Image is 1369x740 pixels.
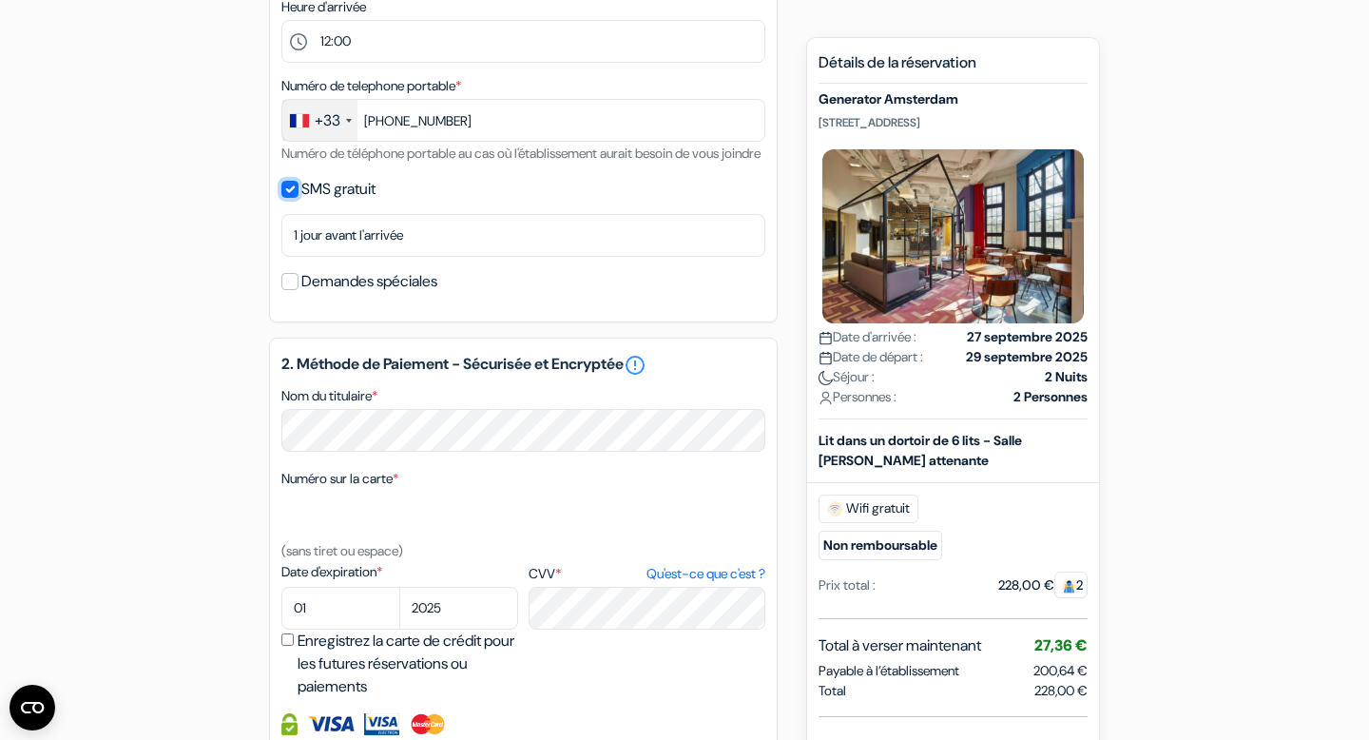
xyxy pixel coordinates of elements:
span: Payable à l’établissement [819,661,959,681]
h5: Détails de la réservation [819,53,1088,84]
strong: 2 Nuits [1045,367,1088,387]
h5: Generator Amsterdam [819,92,1088,108]
img: user_icon.svg [819,391,833,405]
h5: 2. Méthode de Paiement - Sécurisée et Encryptée [281,354,765,377]
label: Numéro de telephone portable [281,76,461,96]
button: Ouvrir le widget CMP [10,685,55,730]
div: Prix total : [819,575,876,595]
label: Numéro sur la carte [281,469,398,489]
img: Master Card [409,713,448,735]
img: Information de carte de crédit entièrement encryptée et sécurisée [281,713,298,735]
span: Wifi gratuit [819,495,918,523]
img: free_wifi.svg [827,501,842,516]
small: Numéro de téléphone portable au cas où l'établissement aurait besoin de vous joindre [281,145,761,162]
div: 228,00 € [998,575,1088,595]
label: Enregistrez la carte de crédit pour les futures réservations ou paiements [298,630,524,698]
div: +33 [315,109,340,132]
a: Qu'est-ce que c'est ? [646,564,765,584]
img: guest.svg [1062,579,1076,594]
label: CVV [529,564,765,584]
input: 6 12 34 56 78 [281,99,765,142]
img: calendar.svg [819,351,833,365]
img: Visa [307,713,355,735]
span: 228,00 € [1034,681,1088,701]
span: Personnes : [819,387,897,407]
strong: 29 septembre 2025 [966,347,1088,367]
span: Date de départ : [819,347,923,367]
span: Total à verser maintenant [819,634,981,657]
label: SMS gratuit [301,176,376,203]
label: Date d'expiration [281,562,518,582]
b: Lit dans un dortoir de 6 lits - Salle [PERSON_NAME] attenante [819,432,1022,469]
img: calendar.svg [819,331,833,345]
a: error_outline [624,354,646,377]
strong: 27 septembre 2025 [967,327,1088,347]
small: (sans tiret ou espace) [281,542,403,559]
span: Total [819,681,846,701]
div: France: +33 [282,100,357,141]
small: Non remboursable [819,531,942,560]
img: moon.svg [819,371,833,385]
span: Date d'arrivée : [819,327,916,347]
img: Visa Electron [364,713,398,735]
span: 200,64 € [1033,662,1088,679]
label: Demandes spéciales [301,268,437,295]
span: Séjour : [819,367,875,387]
p: [STREET_ADDRESS] [819,115,1088,130]
strong: 2 Personnes [1013,387,1088,407]
span: 27,36 € [1034,635,1088,655]
label: Nom du titulaire [281,386,377,406]
span: 2 [1054,572,1088,598]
